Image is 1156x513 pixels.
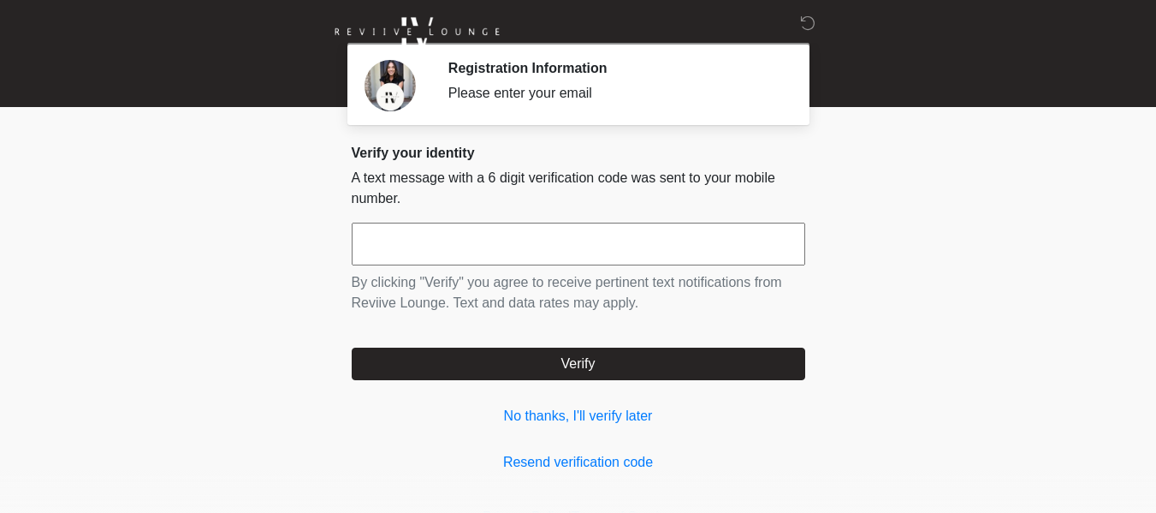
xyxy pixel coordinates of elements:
[352,168,805,209] p: A text message with a 6 digit verification code was sent to your mobile number.
[352,348,805,380] button: Verify
[448,60,780,76] h2: Registration Information
[448,83,780,104] div: Please enter your email
[365,60,416,111] img: Agent Avatar
[352,272,805,313] p: By clicking "Verify" you agree to receive pertinent text notifications from Reviive Lounge. Text ...
[352,452,805,473] a: Resend verification code
[352,406,805,427] a: No thanks, I'll verify later
[352,145,805,161] h2: Verify your identity
[335,13,501,51] img: Reviive Lounge Logo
